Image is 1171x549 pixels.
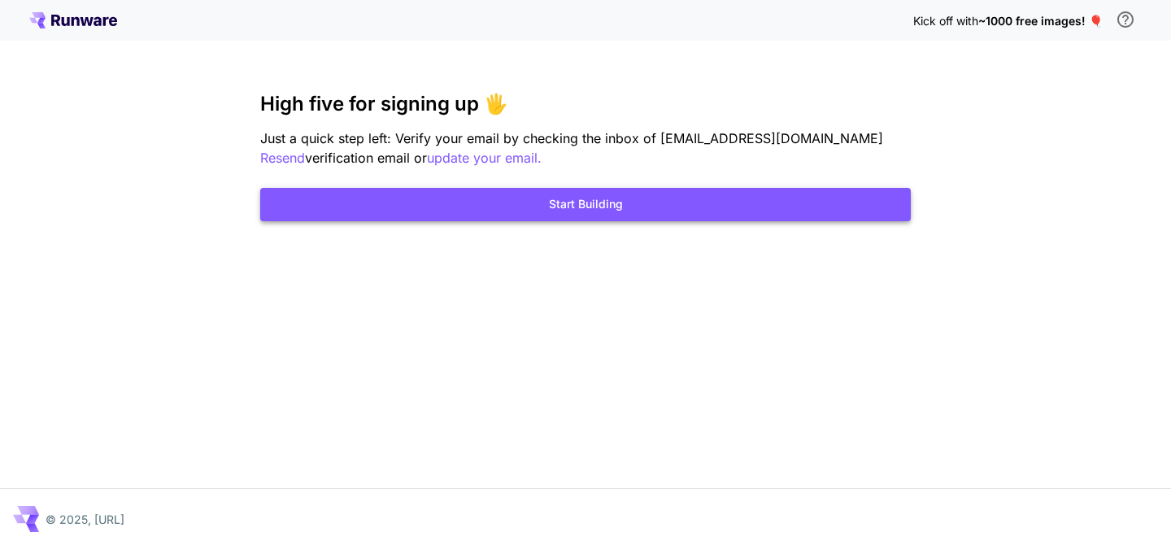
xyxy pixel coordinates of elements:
p: © 2025, [URL] [46,511,124,528]
button: update your email. [427,148,542,168]
button: In order to qualify for free credit, you need to sign up with a business email address and click ... [1109,3,1142,36]
span: Just a quick step left: Verify your email by checking the inbox of [EMAIL_ADDRESS][DOMAIN_NAME] [260,130,883,146]
span: Kick off with [913,14,978,28]
span: ~1000 free images! 🎈 [978,14,1103,28]
button: Start Building [260,188,911,221]
h3: High five for signing up 🖐️ [260,93,911,115]
button: Resend [260,148,305,168]
span: verification email or [305,150,427,166]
